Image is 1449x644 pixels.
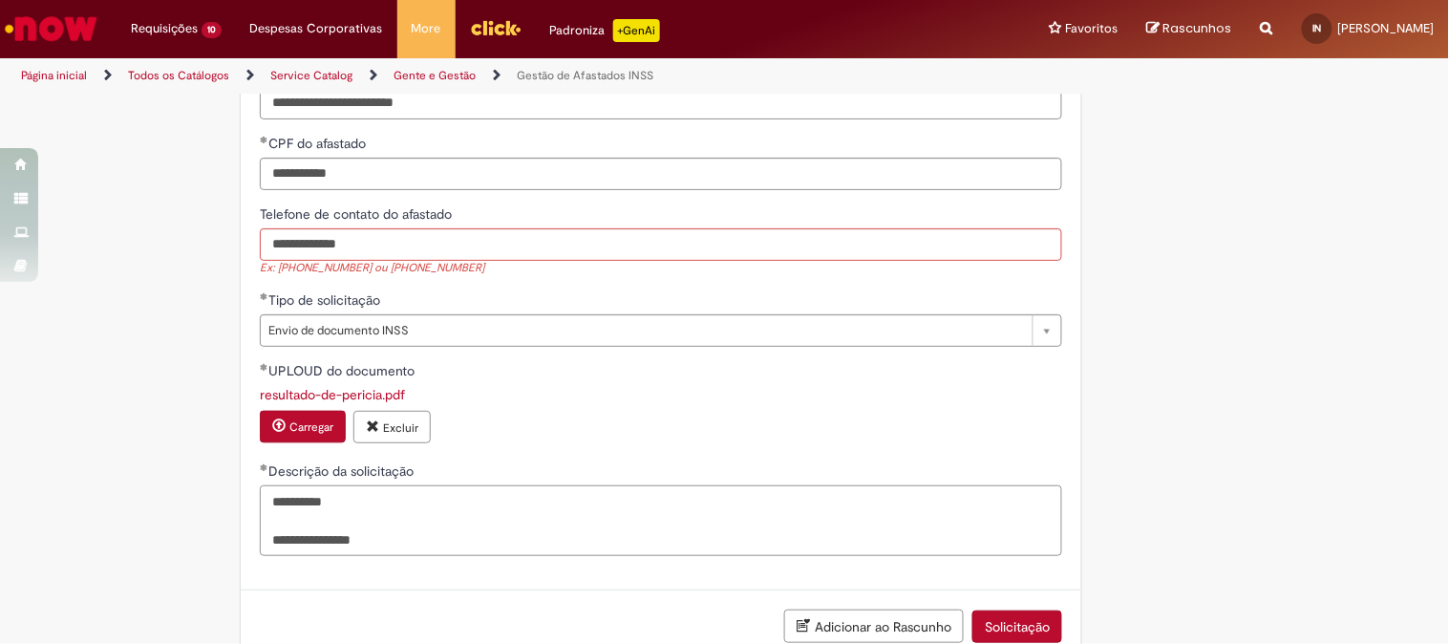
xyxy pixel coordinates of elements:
span: Rascunhos [1163,19,1232,37]
button: Solicitação [972,611,1062,643]
span: 10 [202,22,222,38]
small: Excluir [383,420,418,436]
div: Padroniza [550,19,660,42]
button: Carregar anexo de UPLOUD do documento Required [260,411,346,443]
a: Gestão de Afastados INSS [517,68,653,83]
span: More [412,19,441,38]
a: Rascunhos [1147,20,1232,38]
img: click_logo_yellow_360x200.png [470,13,522,42]
button: Adicionar ao Rascunho [784,610,964,643]
span: Descrição da solicitação [268,462,417,480]
span: Obrigatório Preenchido [260,136,268,143]
a: Todos os Catálogos [128,68,229,83]
input: CPF do afastado [260,158,1062,190]
span: Tipo de solicitação [268,291,384,309]
span: Envio de documento INSS [268,315,1023,346]
input: Telefone de contato do afastado [260,228,1062,261]
input: Nome do afastado [260,87,1062,119]
ul: Trilhas de página [14,58,951,94]
a: Página inicial [21,68,87,83]
span: UPLOUD do documento [268,362,418,379]
span: Obrigatório Preenchido [260,463,268,471]
button: Excluir anexo resultado-de-pericia.pdf [353,411,431,443]
span: IN [1313,22,1322,34]
a: Gente e Gestão [394,68,476,83]
span: [PERSON_NAME] [1338,20,1435,36]
span: Telefone de contato do afastado [260,205,456,223]
textarea: Descrição da solicitação [260,485,1062,556]
span: Favoritos [1066,19,1119,38]
small: Carregar [289,420,333,436]
span: Despesas Corporativas [250,19,383,38]
span: CPF do afastado [268,135,370,152]
a: Download de resultado-de-pericia.pdf [260,386,405,403]
span: Obrigatório Preenchido [260,363,268,371]
p: +GenAi [613,19,660,42]
span: Obrigatório Preenchido [260,292,268,300]
span: Requisições [131,19,198,38]
img: ServiceNow [2,10,100,48]
a: Service Catalog [270,68,352,83]
div: Ex: [PHONE_NUMBER] ou [PHONE_NUMBER] [260,261,1062,277]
